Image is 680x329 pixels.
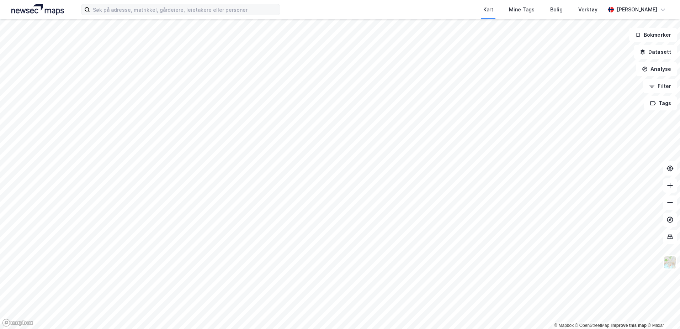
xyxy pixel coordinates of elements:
div: [PERSON_NAME] [617,5,657,14]
div: Kontrollprogram for chat [644,295,680,329]
input: Søk på adresse, matrikkel, gårdeiere, leietakere eller personer [90,4,280,15]
div: Kart [483,5,493,14]
div: Bolig [550,5,563,14]
div: Verktøy [578,5,597,14]
div: Mine Tags [509,5,535,14]
img: logo.a4113a55bc3d86da70a041830d287a7e.svg [11,4,64,15]
iframe: Chat Widget [644,295,680,329]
